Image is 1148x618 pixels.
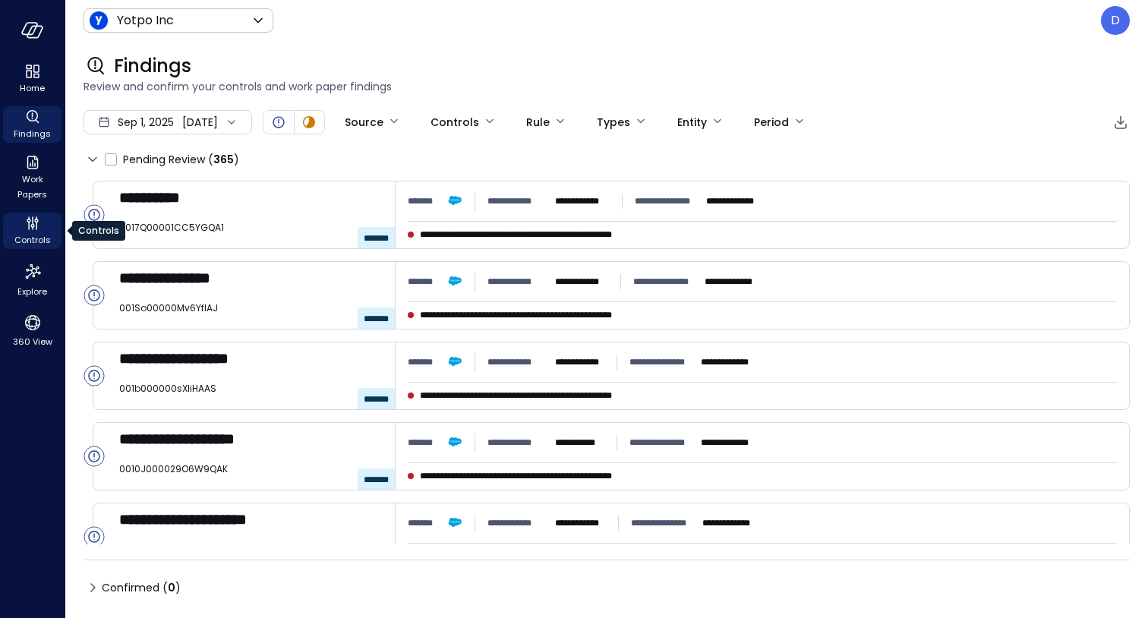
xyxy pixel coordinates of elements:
div: 360 View [3,310,61,351]
div: Types [597,109,630,135]
div: Open [84,204,105,225]
div: Open [84,285,105,306]
div: Open [84,446,105,467]
div: Controls [72,221,125,241]
span: 365 [213,152,234,167]
div: Export to CSV [1112,113,1130,132]
div: Controls [430,109,479,135]
div: Period [754,109,789,135]
div: Open [84,365,105,386]
div: Controls [3,213,61,249]
span: Work Papers [9,172,55,202]
div: Rule [526,109,550,135]
span: Findings [14,126,51,141]
div: Dudu [1101,6,1130,35]
span: Pending Review [123,147,239,172]
div: ( ) [208,151,239,168]
span: Findings [114,54,191,78]
span: Review and confirm your controls and work paper findings [84,78,1130,95]
span: 360 View [13,334,52,349]
span: 0010J000029O6W9QAK [119,462,383,477]
p: Yotpo Inc [117,11,174,30]
span: Sep 1, 2025 [118,114,174,131]
div: Home [3,61,61,97]
span: 0010J00001npKdAQAU [119,542,383,557]
div: Open [270,113,288,131]
div: Source [345,109,383,135]
div: In Progress [300,113,318,131]
div: Entity [677,109,707,135]
p: D [1111,11,1120,30]
span: Home [20,80,45,96]
div: Findings [3,106,61,143]
span: Explore [17,284,47,299]
span: Confirmed [102,575,181,600]
div: Explore [3,258,61,301]
div: ( ) [162,579,181,596]
span: 001b000000sXliHAAS [119,381,383,396]
span: 001So00000Mv6YfIAJ [119,301,383,316]
span: 0017Q00001CC5YGQA1 [119,220,383,235]
div: Work Papers [3,152,61,203]
span: Controls [14,232,51,248]
span: 0 [168,580,175,595]
div: Open [84,526,105,547]
img: Icon [90,11,108,30]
